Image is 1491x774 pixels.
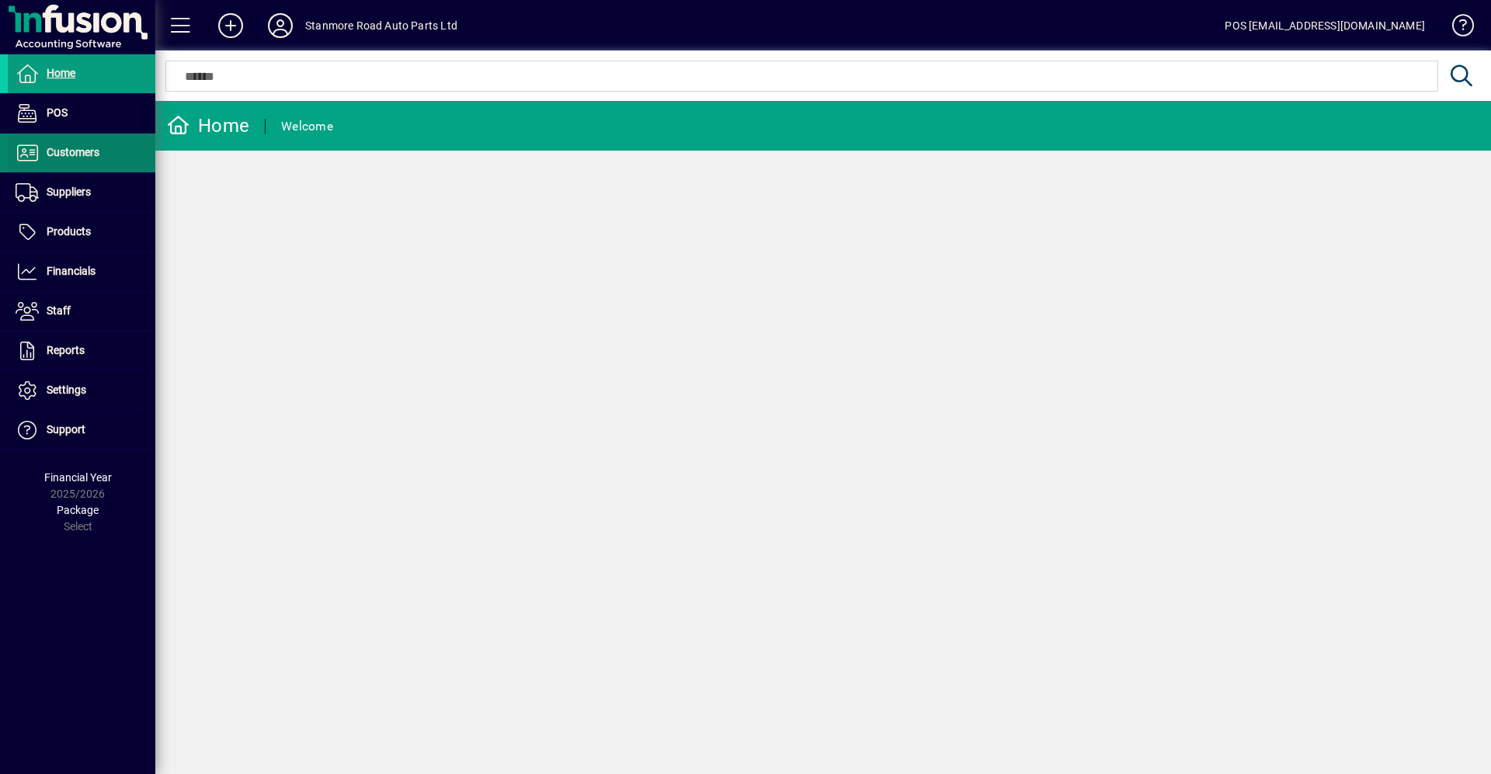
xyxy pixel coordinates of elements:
a: Reports [8,331,155,370]
span: Customers [47,146,99,158]
a: Settings [8,371,155,410]
div: POS [EMAIL_ADDRESS][DOMAIN_NAME] [1225,13,1425,38]
a: Financials [8,252,155,291]
a: POS [8,94,155,133]
button: Profile [255,12,305,40]
div: Welcome [281,114,333,139]
span: Package [57,504,99,516]
a: Suppliers [8,173,155,212]
span: Suppliers [47,186,91,198]
span: POS [47,106,68,119]
a: Staff [8,292,155,331]
span: Staff [47,304,71,317]
span: Home [47,67,75,79]
div: Home [167,113,249,138]
a: Knowledge Base [1441,3,1472,54]
a: Support [8,411,155,449]
span: Support [47,423,85,436]
a: Customers [8,134,155,172]
span: Financials [47,265,96,277]
button: Add [206,12,255,40]
span: Settings [47,384,86,396]
div: Stanmore Road Auto Parts Ltd [305,13,457,38]
a: Products [8,213,155,252]
span: Reports [47,344,85,356]
span: Products [47,225,91,238]
span: Financial Year [44,471,112,484]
